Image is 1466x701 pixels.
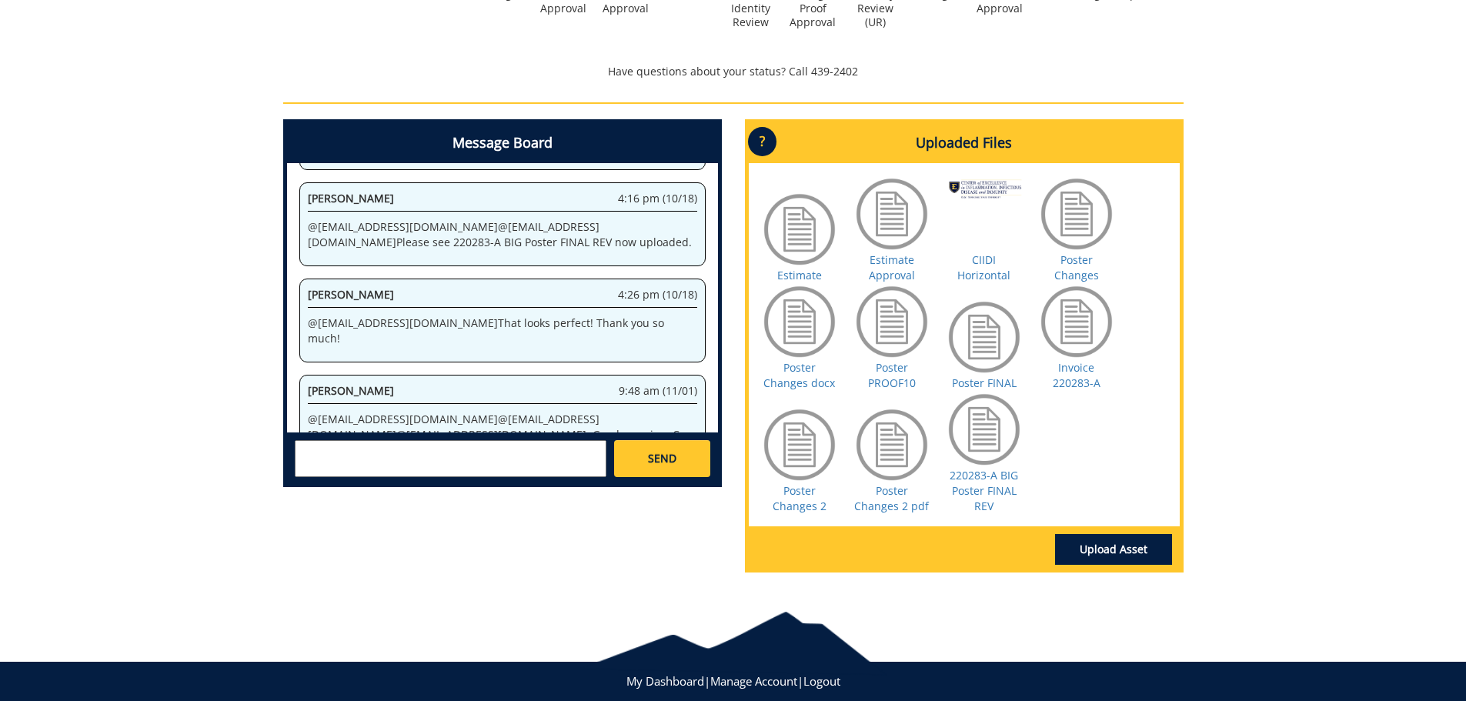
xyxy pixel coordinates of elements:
a: My Dashboard [626,673,704,689]
p: @ [EMAIL_ADDRESS][DOMAIN_NAME] @ [EMAIL_ADDRESS][DOMAIN_NAME] @ [EMAIL_ADDRESS][DOMAIN_NAME] . Go... [308,412,697,489]
a: Poster Changes 2 pdf [854,483,929,513]
span: SEND [648,451,676,466]
span: [PERSON_NAME] [308,191,394,205]
p: Have questions about your status? Call 439-2402 [283,64,1184,79]
a: CIIDI Horizontal [957,252,1010,282]
span: 4:16 pm (10/18) [618,191,697,206]
p: @ [EMAIL_ADDRESS][DOMAIN_NAME] That looks perfect! Thank you so much! [308,315,697,346]
span: [PERSON_NAME] [308,287,394,302]
span: 9:48 am (11/01) [619,383,697,399]
a: SEND [614,440,710,477]
h4: Uploaded Files [749,123,1180,163]
a: Poster Changes 2 [773,483,827,513]
a: Poster PROOF10 [868,360,916,390]
p: ? [748,127,776,156]
a: 220283-A BIG Poster FINAL REV [950,468,1018,513]
a: Estimate Approval [869,252,915,282]
span: [PERSON_NAME] [308,383,394,398]
h4: Message Board [287,123,718,163]
span: 4:26 pm (10/18) [618,287,697,302]
a: Poster FINAL [952,376,1017,390]
a: Estimate [777,268,822,282]
a: Manage Account [710,673,797,689]
a: Poster Changes docx [763,360,835,390]
a: Poster Changes [1054,252,1099,282]
a: Upload Asset [1055,534,1172,565]
p: @ [EMAIL_ADDRESS][DOMAIN_NAME] @ [EMAIL_ADDRESS][DOMAIN_NAME] Please see 220283-A BIG Poster FINA... [308,219,697,250]
a: Logout [803,673,840,689]
a: Invoice 220283-A [1053,360,1100,390]
textarea: messageToSend [295,440,606,477]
